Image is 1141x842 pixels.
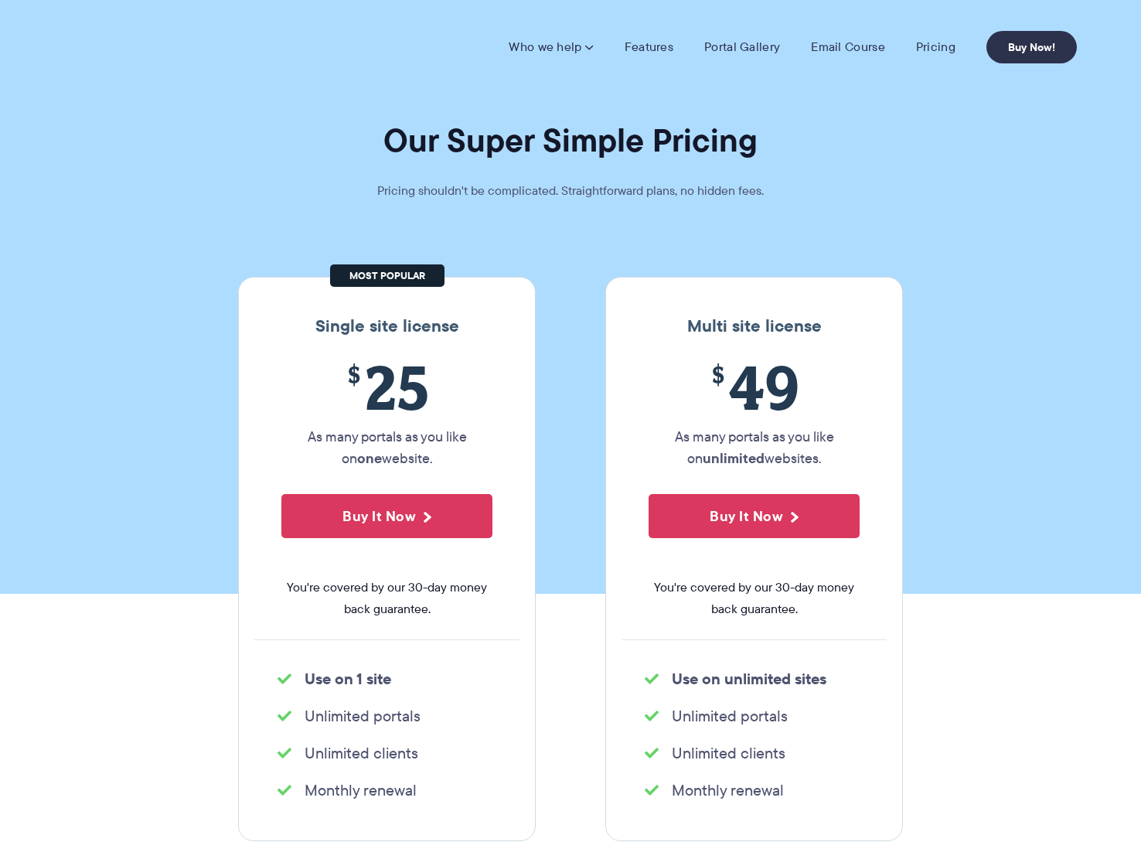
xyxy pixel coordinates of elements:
a: Who we help [509,39,593,55]
span: You're covered by our 30-day money back guarantee. [649,577,860,620]
a: Portal Gallery [704,39,780,55]
p: As many portals as you like on websites. [649,426,860,469]
a: Email Course [811,39,885,55]
strong: unlimited [703,448,765,469]
li: Unlimited clients [278,742,496,764]
li: Unlimited clients [645,742,863,764]
a: Features [625,39,673,55]
p: As many portals as you like on website. [281,426,492,469]
span: You're covered by our 30-day money back guarantee. [281,577,492,620]
p: Pricing shouldn't be complicated. Straightforward plans, no hidden fees. [339,180,802,202]
strong: one [357,448,382,469]
span: 25 [281,352,492,422]
a: Pricing [916,39,955,55]
li: Monthly renewal [278,779,496,801]
strong: Use on unlimited sites [672,667,826,690]
li: Monthly renewal [645,779,863,801]
a: Buy Now! [986,31,1077,63]
li: Unlimited portals [645,705,863,727]
strong: Use on 1 site [305,667,391,690]
span: 49 [649,352,860,422]
li: Unlimited portals [278,705,496,727]
button: Buy It Now [281,494,492,538]
h3: Multi site license [622,316,887,336]
h3: Single site license [254,316,519,336]
button: Buy It Now [649,494,860,538]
